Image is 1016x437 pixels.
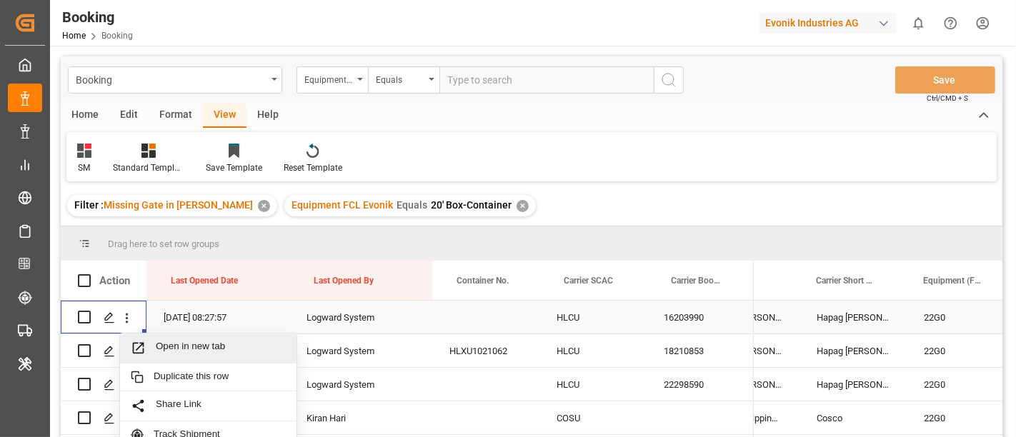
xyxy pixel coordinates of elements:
[907,334,1014,367] div: 22G0
[206,161,262,174] div: Save Template
[902,7,935,39] button: show 0 new notifications
[62,6,133,28] div: Booking
[539,368,647,401] div: HLCU
[800,334,907,367] div: Hapag [PERSON_NAME]
[314,276,374,286] span: Last Opened By
[292,199,393,211] span: Equipment FCL Evonik
[76,70,267,88] div: Booking
[671,276,724,286] span: Carrier Booking No.
[907,301,1014,333] div: 22G0
[113,161,184,174] div: Standard Templates
[647,334,754,367] div: 18210853
[146,301,289,333] div: [DATE] 08:27:57
[457,276,509,286] span: Container No.
[431,199,512,211] span: 20' Box-Container
[61,301,754,334] div: Press SPACE to select this row.
[654,66,684,94] button: search button
[907,368,1014,401] div: 22G0
[61,104,109,128] div: Home
[61,401,754,435] div: Press SPACE to select this row.
[77,161,91,174] div: SM
[432,334,539,367] div: HLXU1021062
[61,334,754,368] div: Press SPACE to select this row.
[74,199,104,211] span: Filter :
[907,401,1014,434] div: 22G0
[647,301,754,333] div: 16203990
[517,200,529,212] div: ✕
[816,276,876,286] span: Carrier Short Name
[800,301,907,333] div: Hapag [PERSON_NAME]
[647,368,754,401] div: 22298590
[284,161,342,174] div: Reset Template
[104,199,253,211] span: Missing Gate in [PERSON_NAME]
[108,238,219,249] span: Drag here to set row groups
[99,274,130,287] div: Action
[800,368,907,401] div: Hapag [PERSON_NAME]
[304,70,353,86] div: Equipment FCL Evonik
[895,66,995,94] button: Save
[539,401,647,434] div: COSU
[927,93,968,104] span: Ctrl/CMD + S
[759,13,897,34] div: Evonik Industries AG
[289,301,432,333] div: Logward System
[935,7,967,39] button: Help Center
[289,401,432,434] div: Kiran Hari
[539,334,647,367] div: HLCU
[923,276,983,286] span: Equipment (FCL)
[68,66,282,94] button: open menu
[439,66,654,94] input: Type to search
[759,9,902,36] button: Evonik Industries AG
[62,31,86,41] a: Home
[368,66,439,94] button: open menu
[800,401,907,434] div: Cosco
[203,104,246,128] div: View
[539,301,647,333] div: HLCU
[258,200,270,212] div: ✕
[289,334,432,367] div: Logward System
[109,104,149,128] div: Edit
[246,104,289,128] div: Help
[171,276,238,286] span: Last Opened Date
[397,199,427,211] span: Equals
[297,66,368,94] button: open menu
[61,368,754,401] div: Press SPACE to select this row.
[289,368,432,401] div: Logward System
[564,276,613,286] span: Carrier SCAC
[149,104,203,128] div: Format
[376,70,424,86] div: Equals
